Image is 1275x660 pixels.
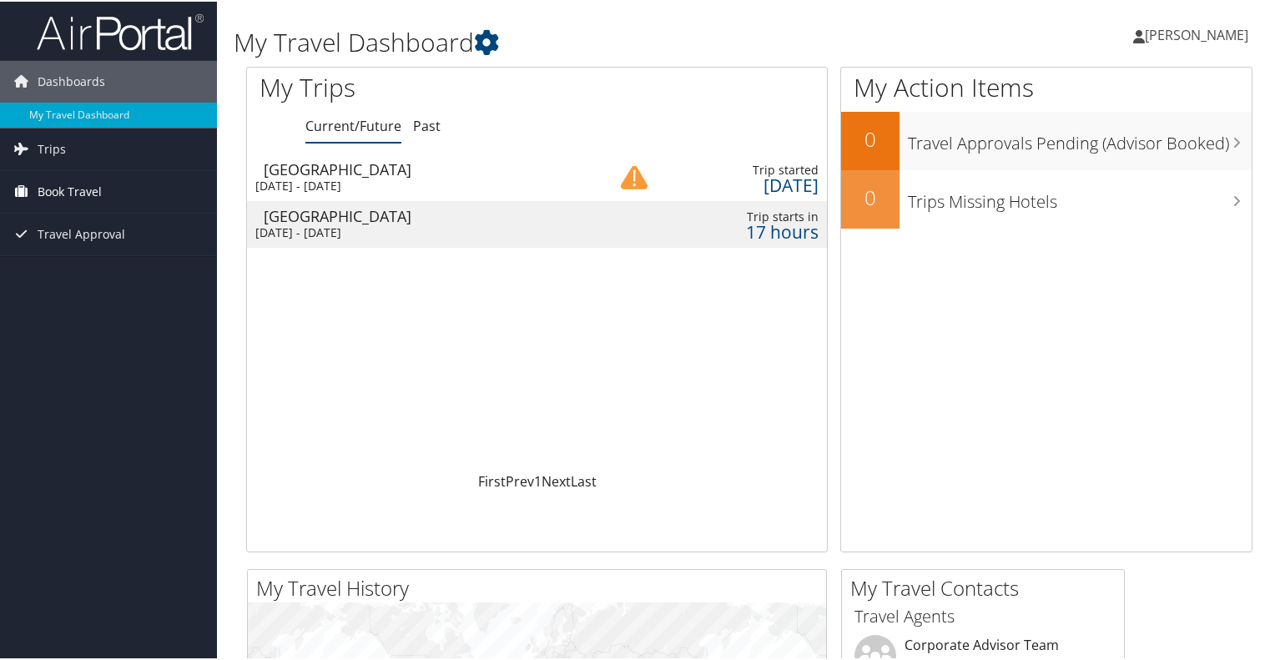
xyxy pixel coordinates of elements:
[38,169,102,211] span: Book Travel
[234,23,921,58] h1: My Travel Dashboard
[256,572,826,601] h2: My Travel History
[38,59,105,101] span: Dashboards
[669,208,819,223] div: Trip starts in
[571,471,597,489] a: Last
[841,169,1252,227] a: 0Trips Missing Hotels
[1133,8,1265,58] a: [PERSON_NAME]
[669,176,819,191] div: [DATE]
[38,127,66,169] span: Trips
[264,207,591,222] div: [GEOGRAPHIC_DATA]
[264,160,591,175] div: [GEOGRAPHIC_DATA]
[534,471,542,489] a: 1
[506,471,534,489] a: Prev
[260,68,573,103] h1: My Trips
[255,224,582,239] div: [DATE] - [DATE]
[841,68,1252,103] h1: My Action Items
[38,212,125,254] span: Travel Approval
[478,471,506,489] a: First
[841,110,1252,169] a: 0Travel Approvals Pending (Advisor Booked)
[908,180,1252,212] h3: Trips Missing Hotels
[908,122,1252,154] h3: Travel Approvals Pending (Advisor Booked)
[413,115,441,134] a: Past
[841,182,900,210] h2: 0
[854,603,1111,627] h3: Travel Agents
[669,223,819,238] div: 17 hours
[255,177,582,192] div: [DATE] - [DATE]
[850,572,1124,601] h2: My Travel Contacts
[669,161,819,176] div: Trip started
[621,163,648,189] img: alert-flat-solid-caution.png
[37,11,204,50] img: airportal-logo.png
[542,471,571,489] a: Next
[1145,24,1248,43] span: [PERSON_NAME]
[841,123,900,152] h2: 0
[305,115,401,134] a: Current/Future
